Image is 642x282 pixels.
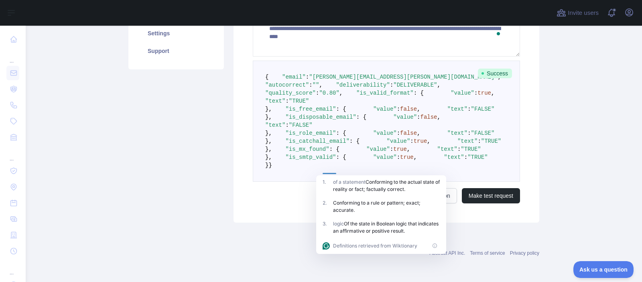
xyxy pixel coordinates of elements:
span: "value" [387,138,410,144]
span: Invite users [568,8,599,18]
span: : { [414,90,424,96]
span: "value" [373,154,397,160]
span: : [410,138,413,144]
span: "is_free_email" [285,106,336,112]
span: "deliverability" [336,82,390,88]
span: : [285,122,288,128]
a: Support [138,42,214,60]
span: true [393,146,407,152]
div: ... [6,48,19,64]
span: Success [478,69,512,78]
span: false [400,130,417,136]
span: : [316,90,319,96]
span: false [421,114,437,120]
span: "value" [373,130,397,136]
span: "DELIVERABLE" [393,82,437,88]
span: "TRUE" [289,98,309,104]
span: "is_catchall_email" [285,138,349,144]
span: : [397,154,400,160]
a: Settings [138,24,214,42]
span: : [390,146,393,152]
span: false [400,106,417,112]
span: : [464,154,467,160]
span: , [417,106,420,112]
span: true [477,90,491,96]
span: "" [313,82,319,88]
span: : [467,130,471,136]
span: : [457,146,461,152]
span: , [437,114,441,120]
div: ... [6,146,19,162]
span: "quality_score" [265,90,316,96]
div: ... [6,260,19,276]
button: Invite users [555,6,600,19]
span: "[PERSON_NAME][EMAIL_ADDRESS][PERSON_NAME][DOMAIN_NAME]" [309,74,498,80]
span: : [467,106,471,112]
span: "text" [447,106,467,112]
span: true [414,138,427,144]
span: } [268,162,272,168]
span: "0.80" [319,90,339,96]
span: "is_disposable_email" [285,114,356,120]
span: : [306,74,309,80]
span: }, [265,106,272,112]
span: : [285,98,288,104]
span: : [417,114,420,120]
span: }, [265,146,272,152]
span: , [319,82,322,88]
span: : { [356,114,366,120]
span: "value" [393,114,417,120]
span: "autocorrect" [265,82,309,88]
span: "FALSE" [289,122,313,128]
span: , [414,154,417,160]
span: "FALSE" [471,106,495,112]
span: "text" [437,146,457,152]
span: : [397,106,400,112]
span: : [390,82,393,88]
span: } [265,162,268,168]
span: , [339,90,343,96]
span: : [309,82,312,88]
span: "TRUE" [461,146,481,152]
span: : [474,90,477,96]
span: , [407,146,410,152]
span: : { [336,106,346,112]
iframe: Toggle Customer Support [573,261,634,278]
button: Make test request [462,188,520,203]
span: "value" [366,146,390,152]
span: "text" [265,98,285,104]
span: "TRUE" [481,138,501,144]
span: }, [265,114,272,120]
span: : { [336,154,346,160]
a: Terms of service [470,250,505,256]
span: : { [329,146,339,152]
span: , [491,90,494,96]
textarea: To enrich screen reader interactions, please activate Accessibility in Grammarly extension settings [253,8,520,57]
span: true [400,154,414,160]
span: , [417,130,420,136]
span: : [397,130,400,136]
span: "is_smtp_valid" [285,154,336,160]
span: }, [265,130,272,136]
span: , [437,82,441,88]
a: Privacy policy [510,250,539,256]
span: "TRUE" [467,154,488,160]
span: { [265,74,268,80]
span: "text" [444,154,464,160]
span: "text" [457,138,477,144]
span: "FALSE" [471,130,495,136]
span: : { [336,130,346,136]
span: , [427,138,430,144]
span: "value" [373,106,397,112]
span: "text" [265,122,285,128]
span: "email" [282,74,306,80]
span: : [477,138,481,144]
span: : { [349,138,360,144]
span: }, [265,154,272,160]
span: "text" [447,130,467,136]
span: "is_mx_found" [285,146,329,152]
a: Abstract API Inc. [430,250,465,256]
span: }, [265,138,272,144]
span: "is_role_email" [285,130,336,136]
span: "is_valid_format" [356,90,414,96]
